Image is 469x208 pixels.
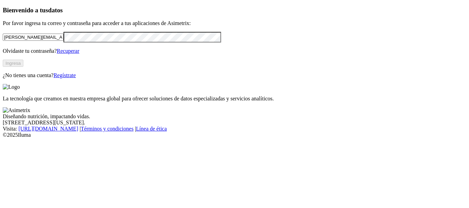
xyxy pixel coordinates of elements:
[48,7,63,14] span: datos
[81,126,134,132] a: Términos y condiciones
[3,113,466,120] div: Diseñando nutrición, impactando vidas.
[54,72,76,78] a: Regístrate
[3,84,20,90] img: Logo
[57,48,79,54] a: Recuperar
[19,126,78,132] a: [URL][DOMAIN_NAME]
[3,20,466,26] p: Por favor ingresa tu correo y contraseña para acceder a tus aplicaciones de Asimetrix:
[3,107,30,113] img: Asimetrix
[3,96,466,102] p: La tecnología que creamos en nuestra empresa global para ofrecer soluciones de datos especializad...
[3,72,466,78] p: ¿No tienes una cuenta?
[3,7,466,14] h3: Bienvenido a tus
[3,60,23,67] button: Ingresa
[3,34,64,41] input: Tu correo
[3,120,466,126] div: [STREET_ADDRESS][US_STATE].
[136,126,167,132] a: Línea de ética
[3,48,466,54] p: Olvidaste tu contraseña?
[3,126,466,132] div: Visita : | |
[3,132,466,138] div: © 2025 Iluma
